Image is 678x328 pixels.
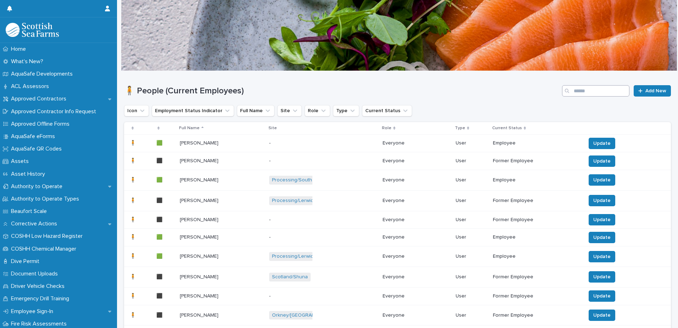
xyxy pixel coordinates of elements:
p: Everyone [383,140,433,146]
p: Approved Contractor Info Request [8,108,102,115]
p: Former Employee [493,217,544,223]
p: Everyone [383,217,433,223]
p: 🧍 [130,215,137,223]
p: Employee [493,140,544,146]
p: Employee [493,177,544,183]
p: User [456,158,487,164]
p: - [269,293,320,299]
p: ⬛️ [156,311,164,318]
button: Role [305,105,330,116]
tr: 🧍🧍 ⬛️⬛️ [PERSON_NAME][PERSON_NAME] Processing/Lerwick Factory (Gremista) EveryoneUserFormer Emplo... [124,190,671,211]
span: Add New [645,88,666,93]
button: Update [589,310,615,321]
p: Corrective Actions [8,220,63,227]
p: Emergency Drill Training [8,295,75,302]
p: 🧍 [130,139,137,146]
p: Former Employee [493,293,544,299]
p: ⬛️ [156,196,164,204]
p: 🟩 [156,176,164,183]
p: Everyone [383,274,433,280]
p: Employee [493,234,544,240]
tr: 🧍🧍 🟩🟩 [PERSON_NAME][PERSON_NAME] -EveryoneUserEmployeeUpdate [124,135,671,152]
p: AquaSafe Developments [8,71,78,77]
p: Everyone [383,177,433,183]
button: Update [589,232,615,243]
p: 🧍 [130,311,137,318]
button: Update [589,271,615,283]
p: [PERSON_NAME] [180,233,220,240]
p: Everyone [383,312,433,318]
tr: 🧍🧍 ⬛️⬛️ [PERSON_NAME][PERSON_NAME] Scotland/Shuna EveryoneUserFormer EmployeeUpdate [124,267,671,287]
span: Update [593,216,611,223]
p: ⬛️ [156,273,164,280]
p: - [269,234,320,240]
p: User [456,253,487,259]
span: Update [593,158,611,165]
span: Update [593,176,611,184]
span: Update [593,197,611,204]
p: User [456,140,487,146]
span: Update [593,293,611,300]
tr: 🧍🧍 🟩🟩 [PERSON_NAME][PERSON_NAME] Processing/South Shian Factory EveryoneUserEmployeeUpdate [124,170,671,190]
p: 🟩 [156,252,164,259]
tr: 🧍🧍 🟩🟩 [PERSON_NAME][PERSON_NAME] Processing/Lerwick Factory (Gremista) EveryoneUserEmployeeUpdate [124,246,671,267]
p: Former Employee [493,158,544,164]
a: Processing/South Shian Factory [272,177,344,183]
tr: 🧍🧍 ⬛️⬛️ [PERSON_NAME][PERSON_NAME] -EveryoneUserFormer EmployeeUpdate [124,152,671,170]
span: Update [593,312,611,319]
p: 🧍 [130,292,137,299]
p: 🟩 [156,233,164,240]
p: Fire Risk Assessments [8,321,72,327]
button: Icon [124,105,149,116]
button: Update [589,195,615,206]
p: Dive Permit [8,258,45,265]
p: Site [268,124,277,132]
p: Assets [8,158,34,165]
p: - [269,140,320,146]
input: Search [562,85,629,97]
p: Approved Contractors [8,95,72,102]
p: Former Employee [493,312,544,318]
span: Update [593,253,611,260]
p: Beaufort Scale [8,208,52,215]
p: Asset History [8,171,51,177]
p: [PERSON_NAME] [180,215,220,223]
button: Update [589,138,615,149]
p: COSHH Low Hazard Register [8,233,88,240]
span: Update [593,140,611,147]
p: Former Employee [493,274,544,280]
p: 🧍 [130,273,137,280]
p: - [269,158,320,164]
p: Everyone [383,293,433,299]
span: Update [593,234,611,241]
p: 🧍 [130,196,137,204]
p: [PERSON_NAME] [180,273,220,280]
p: [PERSON_NAME] [180,139,220,146]
p: ACL Assessors [8,83,55,90]
button: Update [589,290,615,302]
p: AquaSafe QR Codes [8,146,67,152]
img: bPIBxiqnSb2ggTQWdOVV [6,23,59,37]
p: [PERSON_NAME] [180,196,220,204]
p: [PERSON_NAME] [180,311,220,318]
p: Home [8,46,32,53]
p: 🧍 [130,252,137,259]
p: Former Employee [493,198,544,204]
p: Approved Offline Forms [8,121,75,127]
a: Processing/Lerwick Factory (Gremista) [272,253,358,259]
p: 🧍 [130,233,137,240]
button: Update [589,251,615,262]
tr: 🧍🧍 🟩🟩 [PERSON_NAME][PERSON_NAME] -EveryoneUserEmployeeUpdate [124,229,671,246]
p: Type [455,124,465,132]
p: Document Uploads [8,270,63,277]
button: Type [333,105,359,116]
p: [PERSON_NAME] [180,252,220,259]
p: ⬛️ [156,157,164,164]
p: - [269,217,320,223]
a: Processing/Lerwick Factory (Gremista) [272,198,358,204]
p: Authority to Operate [8,183,68,190]
p: 🧍 [130,176,137,183]
button: Current Status [362,105,412,116]
p: Role [382,124,391,132]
